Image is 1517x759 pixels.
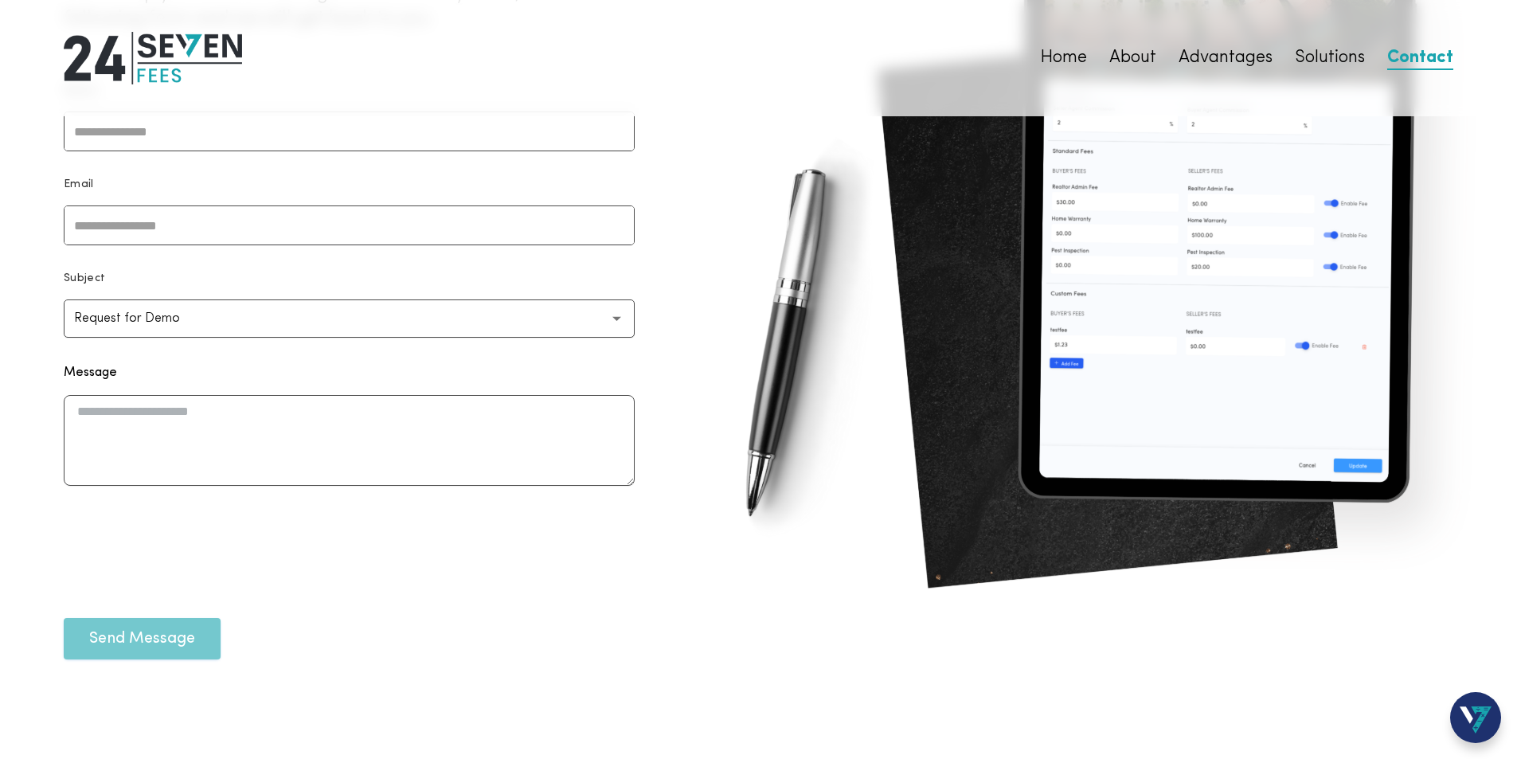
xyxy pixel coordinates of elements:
[1109,47,1156,69] a: About
[1179,47,1273,69] a: Advantages
[64,511,306,573] iframe: reCAPTCHA
[64,271,105,287] p: Subject
[64,395,635,486] textarea: Message
[1295,47,1365,69] a: Solutions
[64,618,221,659] button: Send Message
[64,177,94,193] p: Email
[74,309,205,328] p: Request for Demo
[65,112,634,151] input: Name
[64,299,635,338] button: Request for Demo
[65,206,634,245] input: Email
[64,363,117,382] label: Message
[64,32,242,84] img: 24|Seven Fees Logo
[1040,47,1087,69] a: Home
[1387,47,1453,69] a: Contact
